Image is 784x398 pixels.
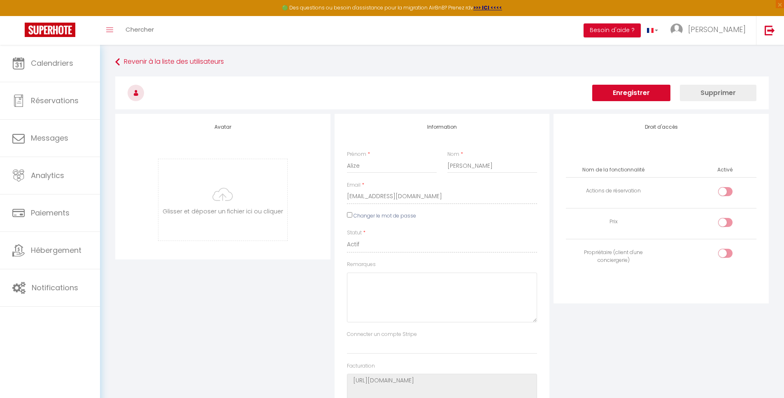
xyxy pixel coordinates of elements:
label: Remarques [347,261,376,268]
img: Super Booking [25,23,75,37]
img: logout [765,25,775,35]
span: Hébergement [31,245,81,255]
span: Messages [31,133,68,143]
a: Chercher [119,16,160,45]
img: ... [670,23,683,36]
div: Prix [569,218,658,226]
th: Nom de la fonctionnalité [566,163,661,177]
label: Facturation [347,362,375,370]
h4: Droit d'accès [566,124,756,130]
button: Supprimer [680,85,756,101]
a: >>> ICI <<<< [473,4,502,11]
label: Email [347,181,361,189]
span: Analytics [31,170,64,180]
h4: Avatar [128,124,318,130]
label: Prénom [347,150,366,158]
label: Changer le mot de passe [354,212,416,220]
a: Revenir à la liste des utilisateurs [115,55,769,69]
a: ... [PERSON_NAME] [664,16,756,45]
h4: Information [347,124,537,130]
span: Notifications [32,282,78,293]
label: Nom [447,150,459,158]
span: Réservations [31,95,79,106]
button: Enregistrer [592,85,670,101]
span: Paiements [31,208,70,218]
div: Propriétaire (client d'une conciergerie) [569,249,658,264]
span: [PERSON_NAME] [688,24,746,35]
th: Activé [714,163,736,177]
label: Connecter un compte Stripe [347,331,417,338]
span: Calendriers [31,58,73,68]
button: Besoin d'aide ? [584,23,641,37]
label: Statut [347,229,362,237]
span: Chercher [126,25,154,34]
div: Actions de réservation [569,187,658,195]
